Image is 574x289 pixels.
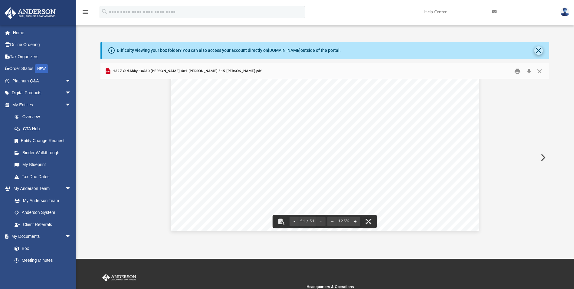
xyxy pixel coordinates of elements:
i: search [101,8,108,15]
div: Document Viewer [100,79,549,235]
a: My Blueprint [8,159,77,171]
a: Tax Due Dates [8,171,80,183]
a: My Documentsarrow_drop_down [4,231,77,243]
a: Box [8,242,74,254]
a: Overview [8,111,80,123]
a: Forms Library [8,266,74,278]
a: My Anderson Teamarrow_drop_down [4,183,77,195]
span: 1327 Old Abby 10630 [PERSON_NAME] 481 [PERSON_NAME] 515 [PERSON_NAME].pdf [112,68,261,74]
div: NEW [35,64,48,73]
button: Toggle findbar [274,215,288,228]
span: arrow_drop_down [65,231,77,243]
a: My Entitiesarrow_drop_down [4,99,80,111]
button: Enter fullscreen [362,215,375,228]
a: Client Referrals [8,218,77,231]
button: Print [511,66,523,76]
button: Previous page [290,215,299,228]
button: Close [534,46,543,55]
a: Order StatusNEW [4,63,80,75]
span: arrow_drop_down [65,87,77,99]
a: Meeting Minutes [8,254,77,267]
span: 51 / 51 [299,219,316,223]
a: Tax Organizers [4,51,80,63]
img: User Pic [560,8,569,16]
img: Anderson Advisors Platinum Portal [3,7,57,19]
a: [DOMAIN_NAME] [268,48,300,53]
button: Zoom out [327,215,337,228]
button: Zoom in [350,215,360,228]
button: 51 / 51 [299,215,316,228]
a: My Anderson Team [8,194,74,207]
a: Entity Change Request [8,135,80,147]
a: Anderson System [8,207,77,219]
button: Next File [536,149,549,166]
div: Preview [100,63,549,236]
a: CTA Hub [8,123,80,135]
img: Anderson Advisors Platinum Portal [101,274,137,282]
div: Current zoom level [337,219,350,223]
span: arrow_drop_down [65,75,77,87]
a: menu [82,12,89,16]
a: Online Ordering [4,39,80,51]
button: Download [523,66,534,76]
div: File preview [100,79,549,235]
a: Home [4,27,80,39]
span: arrow_drop_down [65,183,77,195]
button: Close [534,66,545,76]
div: Difficulty viewing your box folder? You can also access your account directly on outside of the p... [117,47,341,54]
i: menu [82,8,89,16]
a: Binder Walkthrough [8,147,80,159]
a: Digital Productsarrow_drop_down [4,87,80,99]
span: arrow_drop_down [65,99,77,111]
a: Platinum Q&Aarrow_drop_down [4,75,80,87]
